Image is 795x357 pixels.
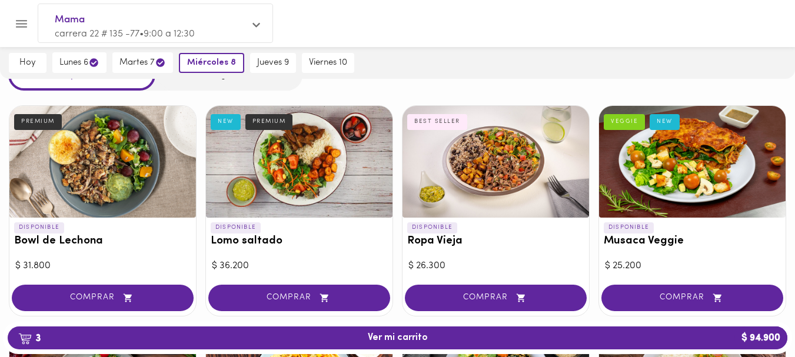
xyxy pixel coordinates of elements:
span: carrera 22 # 135 -77 • 9:00 a 12:30 [55,29,195,39]
p: DISPONIBLE [407,222,457,233]
button: viernes 10 [302,53,354,73]
div: Ropa Vieja [403,106,589,218]
button: martes 7 [112,52,173,73]
div: $ 31.800 [15,259,190,273]
div: PREMIUM [14,114,62,129]
button: lunes 6 [52,52,107,73]
span: hoy [16,58,39,68]
div: NEW [211,114,241,129]
div: NEW [650,114,680,129]
div: Lomo saltado [206,106,392,218]
span: miércoles 8 [187,58,236,68]
button: hoy [9,53,46,73]
div: PREMIUM [245,114,293,129]
p: DISPONIBLE [604,222,654,233]
span: COMPRAR [26,293,179,303]
p: DISPONIBLE [211,222,261,233]
span: COMPRAR [616,293,769,303]
h3: Lomo saltado [211,235,388,248]
div: Musaca Veggie [599,106,786,218]
button: Menu [7,9,36,38]
p: DISPONIBLE [14,222,64,233]
button: miércoles 8 [179,53,244,73]
span: lunes 6 [59,57,99,68]
img: cart.png [18,333,32,345]
iframe: Messagebird Livechat Widget [727,289,783,345]
div: Bowl de Lechona [9,106,196,218]
span: Ver mi carrito [368,332,428,343]
button: COMPRAR [405,285,587,311]
button: COMPRAR [601,285,783,311]
span: COMPRAR [420,293,572,303]
div: $ 25.200 [605,259,780,273]
button: jueves 9 [250,53,296,73]
div: VEGGIE [604,114,645,129]
button: COMPRAR [12,285,194,311]
h3: Musaca Veggie [604,235,781,248]
b: 3 [11,331,48,346]
div: $ 26.300 [408,259,583,273]
div: BEST SELLER [407,114,467,129]
button: COMPRAR [208,285,390,311]
span: martes 7 [119,57,166,68]
span: COMPRAR [223,293,375,303]
span: viernes 10 [309,58,347,68]
h3: Ropa Vieja [407,235,584,248]
span: jueves 9 [257,58,289,68]
div: $ 36.200 [212,259,387,273]
button: 3Ver mi carrito$ 94.900 [8,326,787,349]
span: Mama [55,12,244,28]
h3: Bowl de Lechona [14,235,191,248]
